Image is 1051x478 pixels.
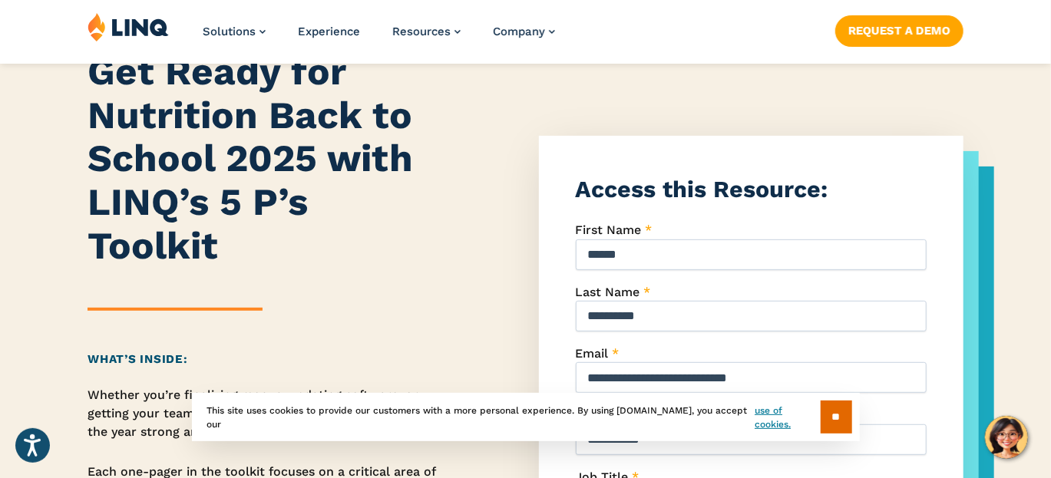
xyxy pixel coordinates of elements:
[985,416,1028,459] button: Hello, have a question? Let’s chat.
[192,393,860,441] div: This site uses cookies to provide our customers with a more personal experience. By using [DOMAIN...
[203,12,555,63] nav: Primary Navigation
[493,25,555,38] a: Company
[835,15,963,46] a: Request a Demo
[576,173,927,206] h3: Access this Resource:
[493,25,545,38] span: Company
[298,25,360,38] a: Experience
[203,25,256,38] span: Solutions
[755,404,820,431] a: use of cookies.
[88,49,413,268] strong: Get Ready for Nutrition Back to School 2025 with LINQ’s 5 P’s Toolkit
[576,346,609,361] span: Email
[835,12,963,46] nav: Button Navigation
[88,12,169,41] img: LINQ | K‑12 Software
[88,351,437,368] h2: What’s Inside:
[88,386,437,442] p: Whether you’re finalizing menus, updating software, or getting your team audit-ready, this toolki...
[392,25,451,38] span: Resources
[392,25,461,38] a: Resources
[203,25,266,38] a: Solutions
[576,285,640,299] span: Last Name
[576,223,642,237] span: First Name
